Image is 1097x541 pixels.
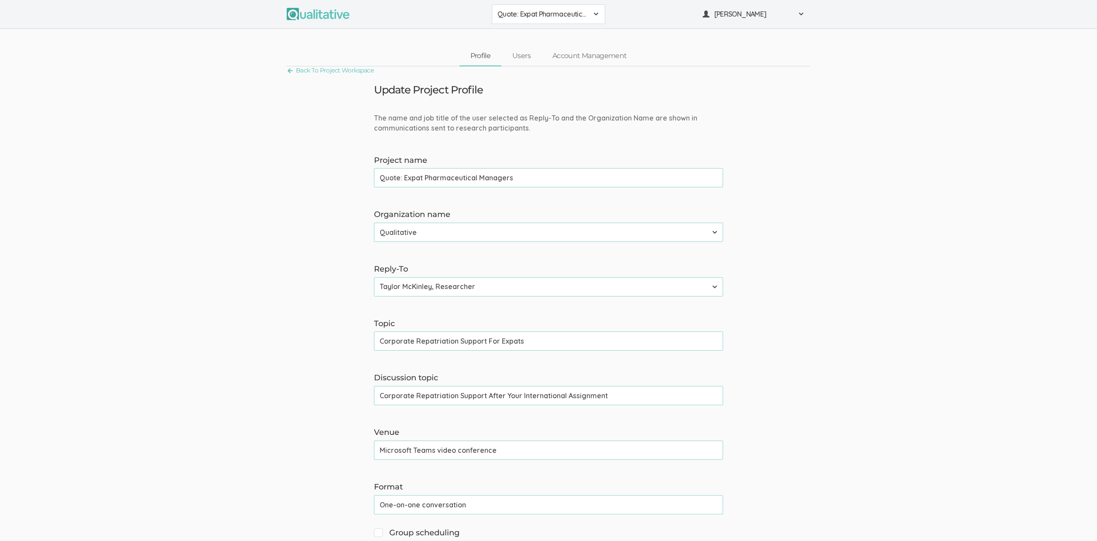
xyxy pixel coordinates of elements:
label: Topic [374,318,723,330]
a: Profile [459,47,502,65]
label: Project name [374,155,723,166]
label: Reply-To [374,264,723,275]
label: Venue [374,427,723,438]
label: Discussion topic [374,372,723,384]
span: Group scheduling [374,527,459,539]
span: Quote: Expat Pharmaceutical Managers [497,9,588,19]
img: Qualitative [287,8,350,20]
div: The name and job title of the user selected as Reply-To and the Organization Name are shown in co... [367,113,730,133]
button: Quote: Expat Pharmaceutical Managers [492,4,605,24]
span: [PERSON_NAME] [714,9,793,19]
iframe: Chat Widget [1053,499,1097,541]
label: Format [374,482,723,493]
a: Account Management [542,47,638,65]
h3: Update Project Profile [374,84,483,96]
label: Organization name [374,209,723,221]
button: [PERSON_NAME] [697,4,810,24]
a: Back To Project Workspace [287,65,374,76]
a: Users [501,47,542,65]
